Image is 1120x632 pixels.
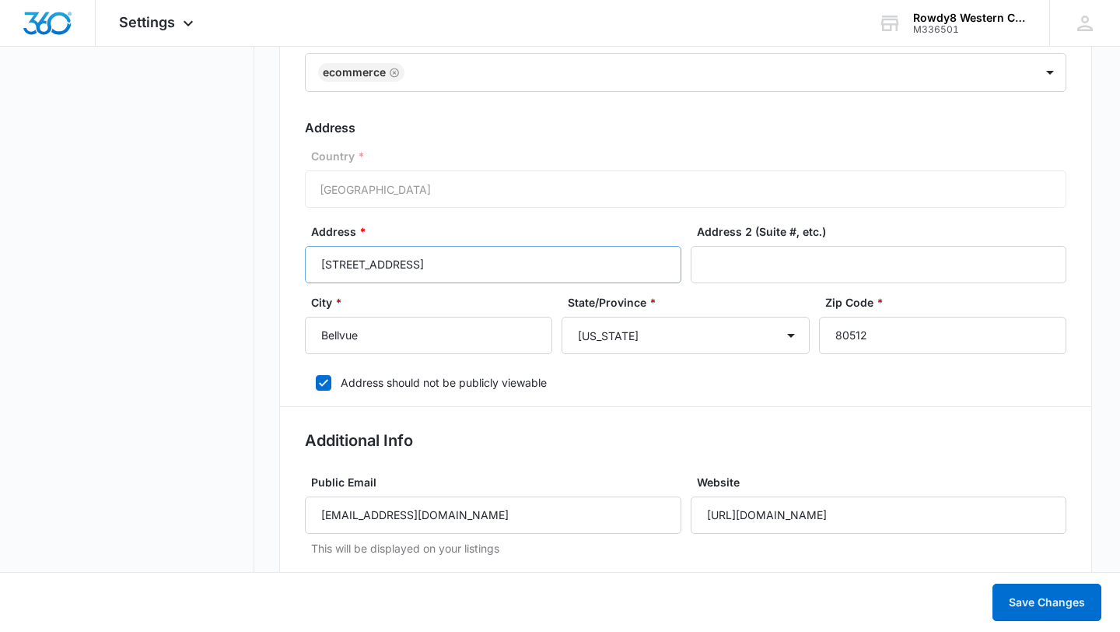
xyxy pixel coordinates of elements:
[311,540,681,557] p: This will be displayed on your listings
[386,67,400,78] div: Remove Ecommerce
[305,374,1066,391] label: Address should not be publicly viewable
[691,497,1067,534] input: https://
[825,294,1073,311] label: Zip Code
[305,118,1066,137] h3: Address
[305,429,1066,452] h2: Additional Info
[992,584,1101,621] button: Save Changes
[311,223,688,240] label: Address
[913,24,1027,35] div: account id
[697,474,1073,490] label: Website
[311,474,688,490] label: Public Email
[311,148,1073,164] label: Country
[913,12,1027,24] div: account name
[697,223,1073,240] label: Address 2 (Suite #, etc.)
[568,294,815,311] label: State/Province
[323,67,386,78] div: Ecommerce
[311,294,558,311] label: City
[119,14,175,30] span: Settings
